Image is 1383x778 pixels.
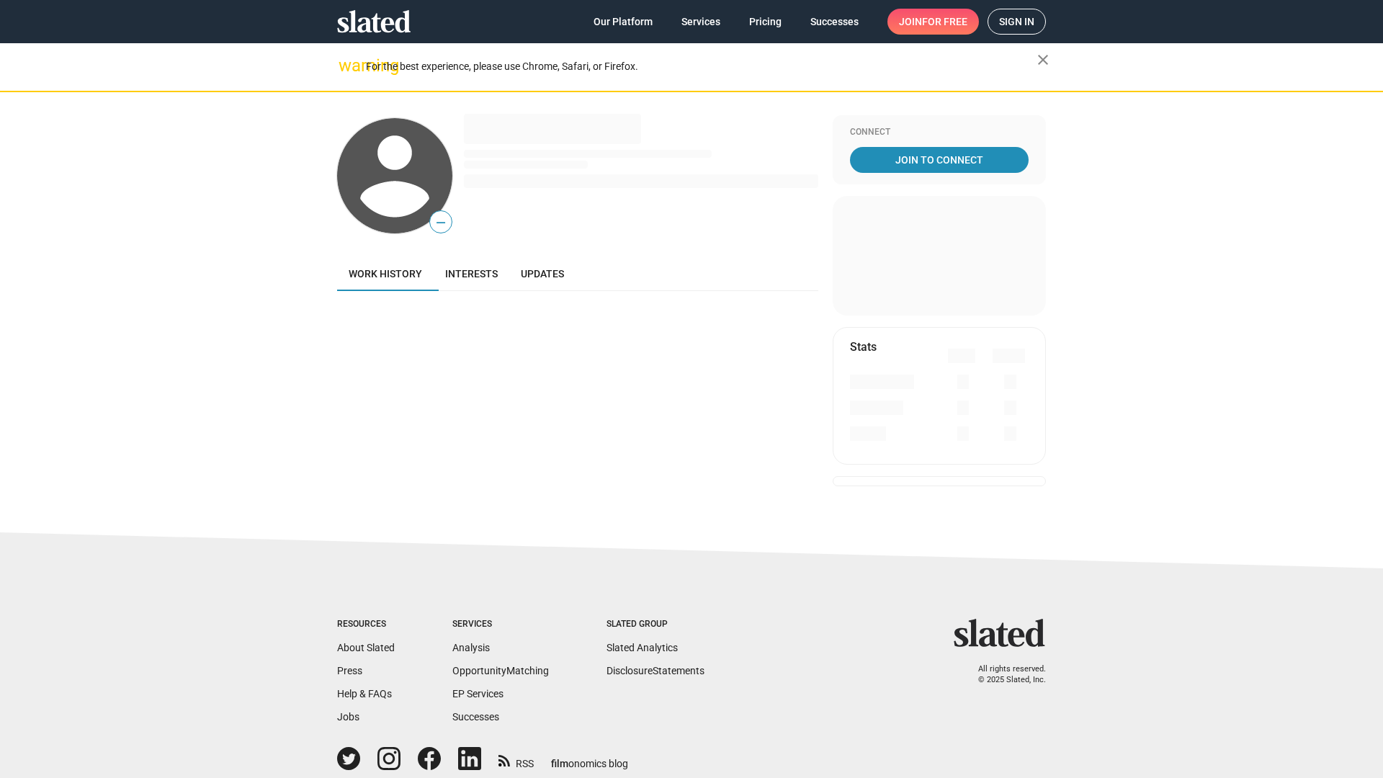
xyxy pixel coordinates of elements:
span: for free [922,9,967,35]
span: Our Platform [594,9,653,35]
mat-card-title: Stats [850,339,877,354]
a: Updates [509,256,576,291]
div: For the best experience, please use Chrome, Safari, or Firefox. [366,57,1037,76]
a: EP Services [452,688,503,699]
mat-icon: close [1034,51,1052,68]
span: Updates [521,268,564,280]
a: Analysis [452,642,490,653]
a: Services [670,9,732,35]
span: Successes [810,9,859,35]
span: film [551,758,568,769]
a: Joinfor free [887,9,979,35]
div: Connect [850,127,1029,138]
a: Slated Analytics [607,642,678,653]
div: Resources [337,619,395,630]
a: Pricing [738,9,793,35]
span: Join To Connect [853,147,1026,173]
span: Pricing [749,9,782,35]
span: Join [899,9,967,35]
a: OpportunityMatching [452,665,549,676]
span: Sign in [999,9,1034,34]
span: Interests [445,268,498,280]
a: Join To Connect [850,147,1029,173]
a: About Slated [337,642,395,653]
a: Interests [434,256,509,291]
div: Services [452,619,549,630]
a: DisclosureStatements [607,665,704,676]
a: Jobs [337,711,359,723]
p: All rights reserved. © 2025 Slated, Inc. [963,664,1046,685]
a: Work history [337,256,434,291]
a: Press [337,665,362,676]
div: Slated Group [607,619,704,630]
a: Sign in [988,9,1046,35]
a: filmonomics blog [551,746,628,771]
a: Our Platform [582,9,664,35]
a: Help & FAQs [337,688,392,699]
span: Work history [349,268,422,280]
mat-icon: warning [339,57,356,74]
span: Services [681,9,720,35]
a: Successes [799,9,870,35]
span: — [430,213,452,232]
a: RSS [498,748,534,771]
a: Successes [452,711,499,723]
